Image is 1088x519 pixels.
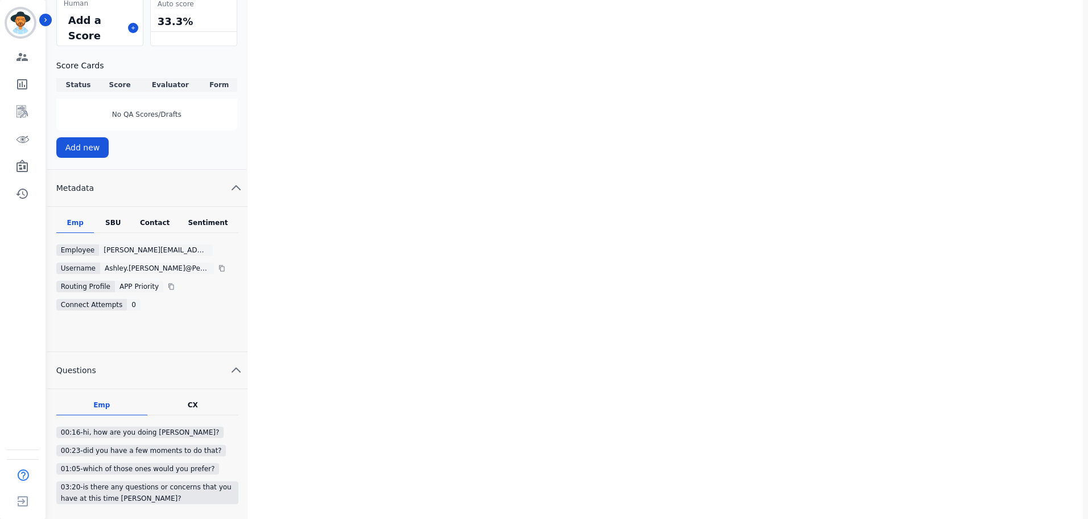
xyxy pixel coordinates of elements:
[56,463,220,475] div: 01:05-which of those ones would you prefer?
[178,218,238,233] div: Sentiment
[100,78,139,92] th: Score
[47,352,248,389] button: Questions chevron up
[229,181,243,195] svg: chevron up
[47,170,248,207] button: Metadata chevron up
[56,78,100,92] th: Status
[56,263,100,274] div: Username
[56,281,115,292] div: Routing Profile
[94,218,132,233] div: SBU
[93,401,110,410] div: Emp
[188,401,198,410] div: CX
[99,244,213,256] div: [PERSON_NAME][EMAIL_ADDRESS][PERSON_NAME][DOMAIN_NAME]
[7,9,34,36] img: Bordered avatar
[155,11,232,31] div: 33.3%
[56,427,224,438] div: 00:16-hi, how are you doing [PERSON_NAME]?
[132,218,178,233] div: Contact
[139,78,201,92] th: Evaluator
[56,481,238,504] div: 03:20-is there any questions or concerns that you have at this time [PERSON_NAME]?
[100,263,214,274] div: ashley.[PERSON_NAME]@permaplate.com099204e2-51b3-11ee-843c-709685a97063
[201,78,237,92] th: Form
[127,299,141,310] div: 0
[56,99,237,130] div: No QA Scores/Drafts
[229,363,243,377] svg: chevron up
[56,244,99,256] div: Employee
[56,299,127,310] div: Connect Attempts
[47,365,105,376] span: Questions
[56,60,237,71] h3: Score Cards
[56,445,226,456] div: 00:23-did you have a few moments to do that?
[66,10,123,46] div: Add a Score
[56,137,109,158] button: Add new
[56,218,94,233] div: Emp
[115,281,163,292] div: APP Priority
[47,182,103,194] span: Metadata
